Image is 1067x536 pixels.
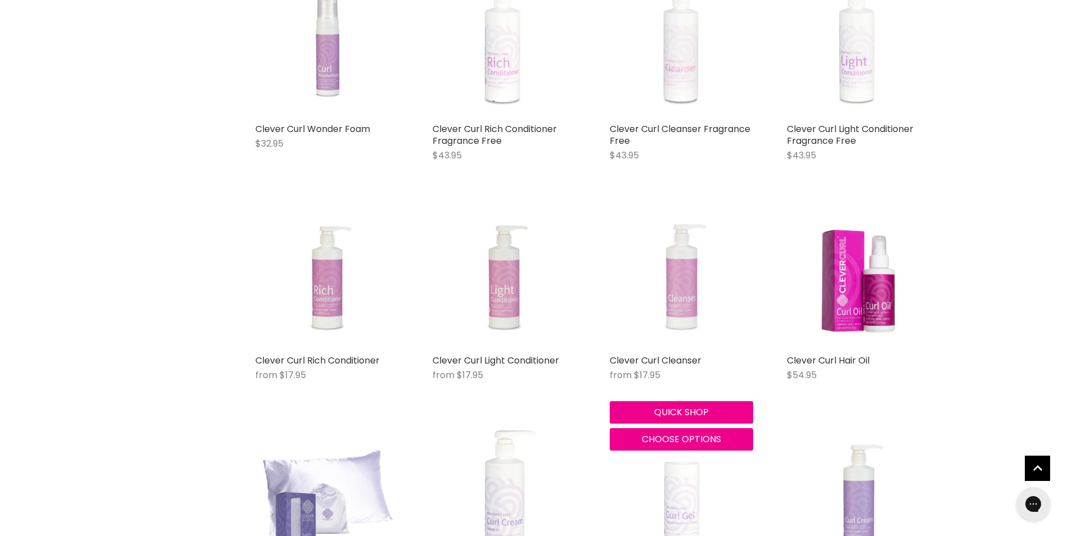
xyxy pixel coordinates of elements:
a: Clever Curl Light Conditioner Fragrance Free [787,122,913,147]
iframe: Gorgias live chat messenger [1011,483,1056,525]
span: $43.95 [433,149,462,162]
span: $43.95 [610,149,639,162]
span: from [255,369,277,381]
img: Clever Curl Rich Conditioner [273,206,380,349]
a: Clever Curl Rich Conditioner [255,206,399,349]
button: Choose options [610,428,753,451]
a: Clever Curl Cleanser Fragrance Free [610,122,750,147]
span: Choose options [642,433,721,446]
span: from [433,369,454,381]
a: Clever Curl Cleanser [610,354,701,367]
span: $54.95 [787,369,817,381]
a: Clever Curl Rich Conditioner Fragrance Free [433,122,557,147]
a: Clever Curl Light Conditioner [433,354,559,367]
a: Clever Curl Wonder Foam [255,122,370,135]
span: $32.95 [255,137,283,150]
a: Clever Curl Light Conditioner [433,206,576,349]
span: $43.95 [787,149,816,162]
img: Clever Curl Hair Oil [807,206,910,349]
span: $17.95 [457,369,483,381]
img: Clever Curl Cleanser [627,206,735,349]
span: $17.95 [280,369,306,381]
a: Clever Curl Hair Oil [787,354,870,367]
a: Clever Curl Rich Conditioner [255,354,380,367]
span: from [610,369,632,381]
a: Clever Curl Hair Oil [787,206,930,349]
button: Quick shop [610,401,753,424]
a: Clever Curl Cleanser [610,206,753,349]
img: Clever Curl Light Conditioner [450,206,557,349]
span: $17.95 [634,369,660,381]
